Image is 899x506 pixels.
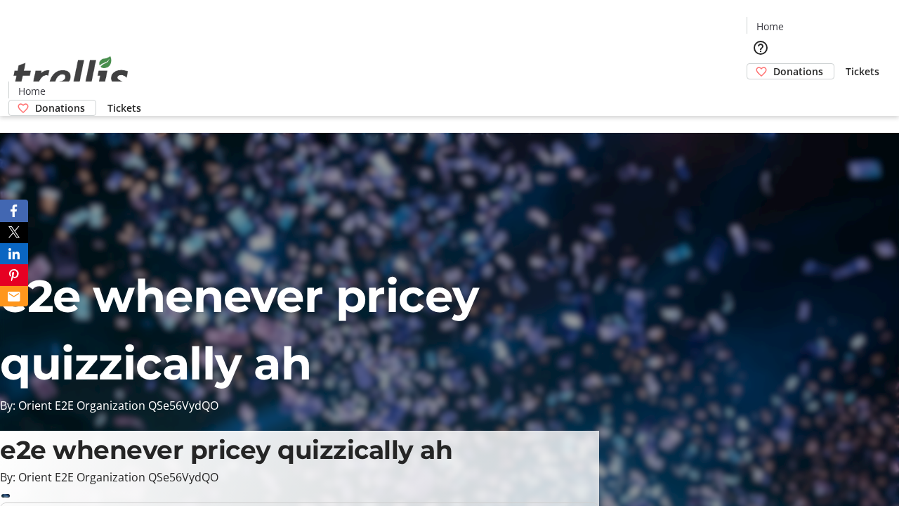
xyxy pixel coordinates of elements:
a: Tickets [834,64,891,79]
span: Tickets [107,100,141,115]
span: Donations [35,100,85,115]
a: Donations [747,63,834,79]
img: Orient E2E Organization QSe56VydQO's Logo [8,41,133,111]
span: Home [756,19,784,34]
a: Tickets [96,100,152,115]
a: Home [9,84,54,98]
button: Help [747,34,775,62]
span: Tickets [846,64,879,79]
a: Donations [8,100,96,116]
button: Cart [747,79,775,108]
span: Donations [773,64,823,79]
span: Home [18,84,46,98]
a: Home [747,19,792,34]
